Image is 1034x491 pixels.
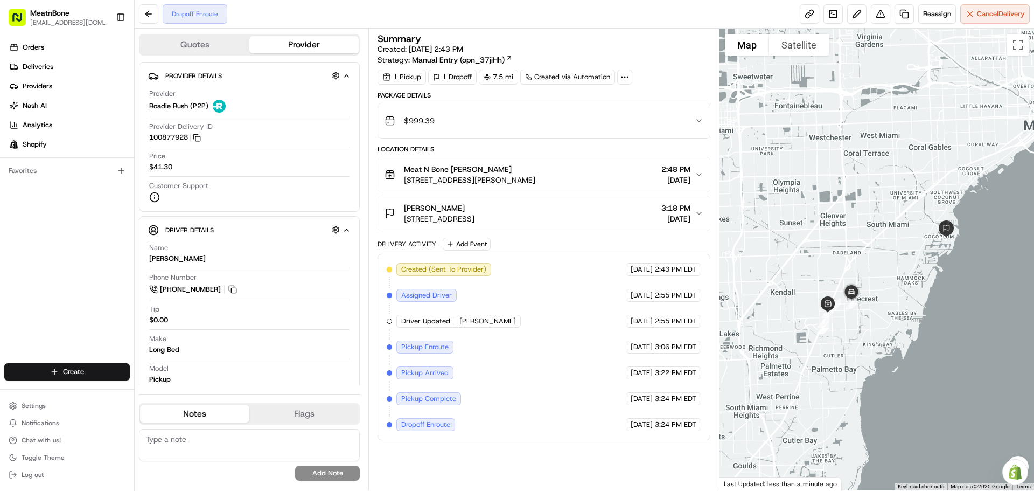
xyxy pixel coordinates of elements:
[404,175,535,185] span: [STREET_ADDRESS][PERSON_NAME]
[11,213,19,222] div: 📗
[11,157,28,174] img: Grace Nketiah
[378,103,709,138] button: $999.39
[520,70,615,85] a: Created via Automation
[479,70,518,85] div: 7.5 mi
[719,477,842,490] div: Last Updated: less than a minute ago
[4,116,134,134] a: Analytics
[11,11,32,32] img: Nash
[401,368,449,378] span: Pickup Arrived
[4,136,134,153] a: Shopify
[443,238,491,251] button: Add Event
[631,342,653,352] span: [DATE]
[165,72,222,80] span: Provider Details
[149,133,201,142] button: 100877928
[401,265,486,274] span: Created (Sent To Provider)
[404,213,474,224] span: [STREET_ADDRESS]
[401,316,450,326] span: Driver Updated
[148,67,351,85] button: Provider Details
[898,483,944,490] button: Keyboard shortcuts
[378,44,463,54] span: Created:
[23,43,44,52] span: Orders
[89,167,93,176] span: •
[213,100,226,113] img: roadie-logo-v2.jpg
[11,103,30,122] img: 1736555255976-a54dd68f-1ca7-489b-9aae-adbdc363a1c4
[149,122,213,132] span: Provider Delivery ID
[149,101,208,111] span: Roadie Rush (P2P)
[655,316,696,326] span: 2:55 PM EDT
[6,208,87,227] a: 📗Knowledge Base
[149,334,166,344] span: Make
[23,101,47,110] span: Nash AI
[825,294,846,314] div: 5
[249,36,359,53] button: Provider
[11,140,69,149] div: Past conversations
[631,265,653,274] span: [DATE]
[149,283,239,295] a: [PHONE_NUMBER]
[655,291,696,300] span: 2:55 PM EDT
[412,54,513,65] a: Manual Entry (opn_37jiHh)
[140,36,249,53] button: Quotes
[149,273,197,282] span: Phone Number
[813,312,834,332] div: 3
[378,91,710,100] div: Package Details
[1016,483,1031,489] a: Terms
[11,43,196,60] p: Welcome 👋
[631,291,653,300] span: [DATE]
[401,291,452,300] span: Assigned Driver
[769,34,829,56] button: Show satellite imagery
[631,368,653,378] span: [DATE]
[63,367,84,377] span: Create
[631,316,653,326] span: [DATE]
[428,70,477,85] div: 1 Dropoff
[22,212,82,223] span: Knowledge Base
[951,483,1009,489] span: Map data ©2025 Google
[404,164,512,175] span: Meat N Bone [PERSON_NAME]
[23,120,52,130] span: Analytics
[107,238,130,246] span: Pylon
[1007,456,1029,478] button: Map camera controls
[23,140,47,149] span: Shopify
[149,254,206,264] div: [PERSON_NAME]
[412,54,505,65] span: Manual Entry (opn_37jiHh)
[149,345,179,355] div: Long Bed
[149,364,169,374] span: Model
[661,175,690,185] span: [DATE]
[655,368,696,378] span: 3:22 PM EDT
[4,398,130,413] button: Settings
[4,416,130,431] button: Notifications
[149,181,208,191] span: Customer Support
[378,145,710,154] div: Location Details
[722,476,758,490] a: Open this area in Google Maps (opens a new window)
[149,315,168,325] div: $0.00
[655,265,696,274] span: 2:43 PM EDT
[631,394,653,404] span: [DATE]
[149,89,176,99] span: Provider
[923,9,951,19] span: Reassign
[918,4,956,24] button: Reassign
[140,405,249,423] button: Notes
[22,453,65,462] span: Toggle Theme
[249,405,359,423] button: Flags
[409,44,463,54] span: [DATE] 2:43 PM
[48,114,148,122] div: We're available if you need us!
[818,302,838,322] div: 4
[149,305,159,314] span: Tip
[30,18,107,27] button: [EMAIL_ADDRESS][DOMAIN_NAME]
[459,316,516,326] span: [PERSON_NAME]
[91,213,100,222] div: 💻
[95,167,117,176] span: [DATE]
[4,433,130,448] button: Chat with us!
[631,420,653,430] span: [DATE]
[148,221,351,239] button: Driver Details
[378,70,426,85] div: 1 Pickup
[813,318,833,338] div: 1
[1007,34,1029,56] button: Toggle fullscreen view
[183,106,196,119] button: Start new chat
[87,208,177,227] a: 💻API Documentation
[378,54,513,65] div: Strategy:
[813,318,834,338] div: 2
[149,243,168,253] span: Name
[4,58,134,75] a: Deliveries
[977,9,1025,19] span: Cancel Delivery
